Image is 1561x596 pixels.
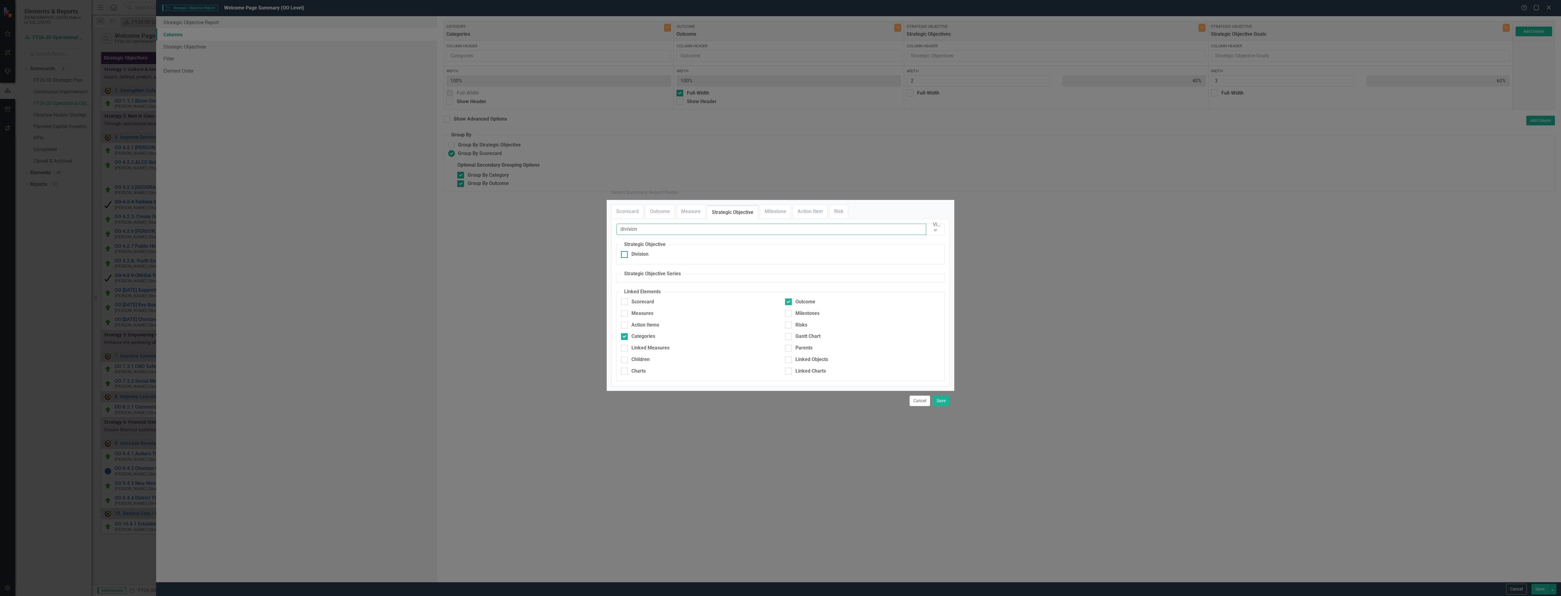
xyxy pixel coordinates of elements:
[795,333,820,340] div: Gantt Chart
[631,322,659,329] div: Action Items
[760,205,791,218] a: Milestone
[621,241,669,248] legend: Strategic Objective
[795,298,815,305] div: Outcome
[677,205,705,218] a: Measure
[631,251,648,258] div: Division
[621,270,684,277] legend: Strategic Objective Series
[795,368,826,375] div: Linked Charts
[631,298,654,305] div: Scorecard
[933,396,950,406] button: Save
[611,190,678,195] div: Select Summary Report Fields
[707,206,758,219] a: Strategic Objective
[795,345,813,352] div: Parents
[631,310,653,317] div: Measures
[612,205,643,218] a: Scorecard
[830,205,848,218] a: Risk
[616,224,926,235] input: Filter Fields...
[631,356,650,363] div: Children
[645,205,674,218] a: Outcome
[631,368,646,375] div: Charts
[621,288,664,295] legend: Linked Elements
[795,322,807,329] div: Risks
[795,310,820,317] div: Milestones
[631,345,670,352] div: Linked Measures
[631,333,655,340] div: Categories
[933,221,941,228] div: View All Fields
[795,356,828,363] div: Linked Objects
[793,205,827,218] a: Action Item
[909,396,930,406] button: Cancel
